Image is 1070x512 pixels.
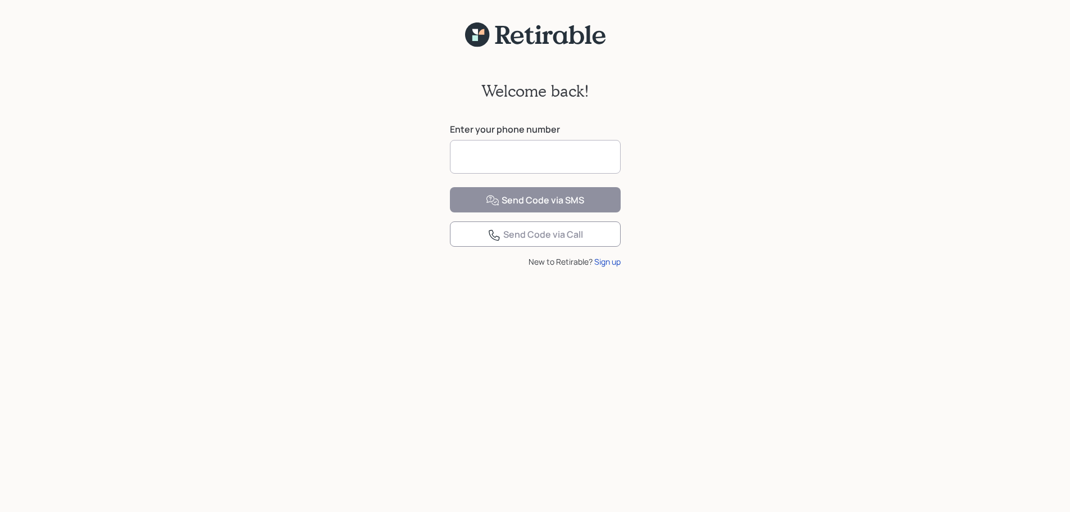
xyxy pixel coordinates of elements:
div: Sign up [594,256,621,268]
div: Send Code via SMS [486,194,584,207]
label: Enter your phone number [450,123,621,135]
button: Send Code via Call [450,221,621,247]
button: Send Code via SMS [450,187,621,212]
h2: Welcome back! [481,81,589,101]
div: Send Code via Call [488,228,583,242]
div: New to Retirable? [450,256,621,268]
